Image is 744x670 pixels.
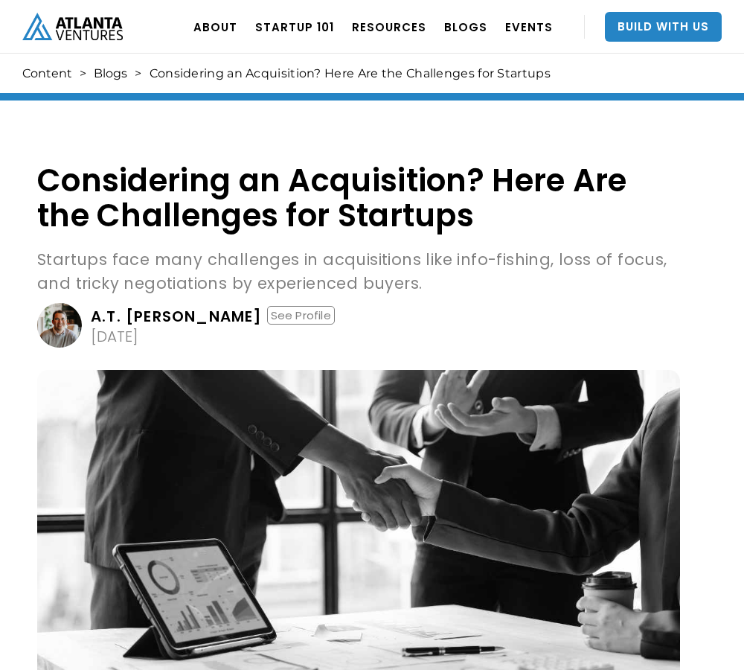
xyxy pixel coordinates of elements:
div: A.T. [PERSON_NAME] [91,309,263,324]
p: Startups face many challenges in acquisitions like info-fishing, loss of focus, and tricky negoti... [37,248,680,296]
a: Startup 101 [255,6,334,48]
a: A.T. [PERSON_NAME]See Profile[DATE] [37,303,680,348]
a: Build With Us [605,12,722,42]
a: Blogs [94,66,127,81]
a: Content [22,66,72,81]
a: ABOUT [193,6,237,48]
div: See Profile [267,306,335,325]
a: EVENTS [505,6,553,48]
div: > [80,66,86,81]
a: BLOGS [444,6,487,48]
div: [DATE] [91,329,138,344]
div: Considering an Acquisition? Here Are the Challenges for Startups [150,66,551,81]
a: RESOURCES [352,6,426,48]
div: > [135,66,141,81]
h1: Considering an Acquisition? Here Are the Challenges for Startups [37,163,680,233]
